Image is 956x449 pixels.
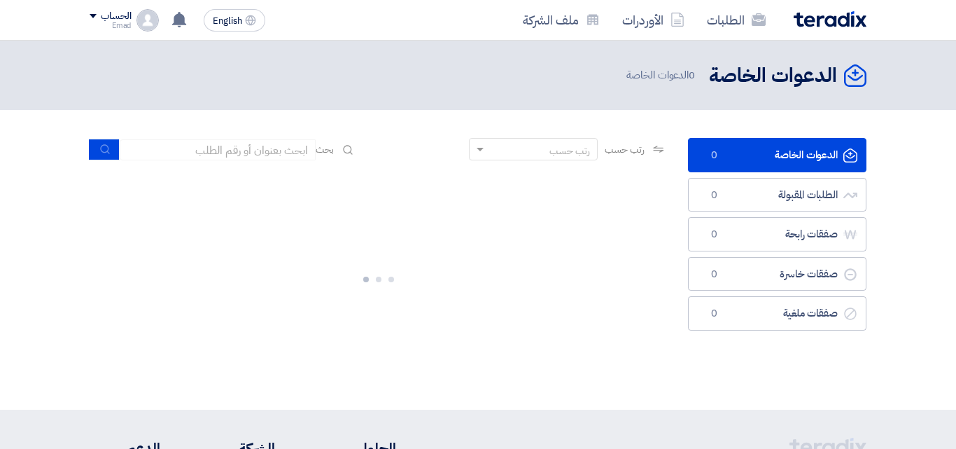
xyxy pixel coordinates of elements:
div: Emad [90,22,131,29]
a: الطلبات [696,4,777,36]
span: 0 [705,307,722,321]
span: الدعوات الخاصة [626,67,698,83]
a: صفقات رابحة0 [688,217,866,251]
a: الطلبات المقبولة0 [688,178,866,212]
span: رتب حسب [605,142,645,157]
span: 0 [705,188,722,202]
button: English [204,9,265,32]
a: الدعوات الخاصة0 [688,138,866,172]
img: profile_test.png [136,9,159,32]
a: صفقات خاسرة0 [688,257,866,291]
img: Teradix logo [794,11,866,27]
a: صفقات ملغية0 [688,296,866,331]
span: بحث [316,142,334,157]
input: ابحث بعنوان أو رقم الطلب [120,139,316,160]
h2: الدعوات الخاصة [709,62,837,90]
span: 0 [705,148,722,163]
a: الأوردرات [611,4,696,36]
span: English [213,16,242,26]
span: 0 [689,67,695,83]
div: رتب حسب [549,144,590,158]
div: الحساب [101,11,131,22]
a: ملف الشركة [512,4,611,36]
span: 0 [705,268,722,282]
span: 0 [705,228,722,242]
